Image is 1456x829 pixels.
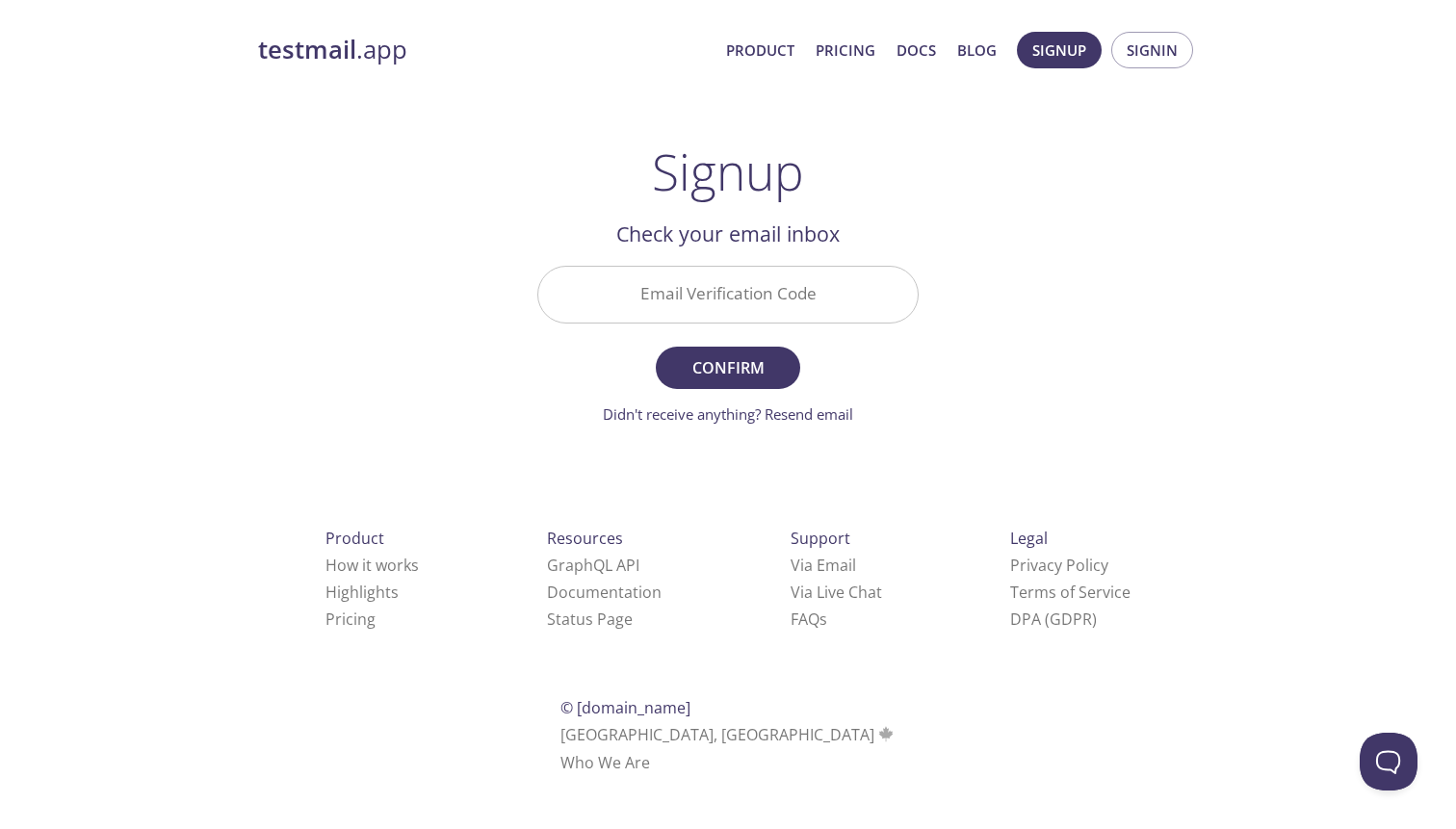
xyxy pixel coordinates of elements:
[957,38,997,63] a: Blog
[1010,528,1048,549] span: Legal
[897,38,936,63] a: Docs
[547,528,623,549] span: Resources
[1010,582,1131,603] a: Terms of Service
[816,38,875,63] a: Pricing
[547,582,662,603] a: Documentation
[1017,32,1102,68] button: Signup
[560,697,690,718] span: © [DOMAIN_NAME]
[1032,38,1086,63] span: Signup
[325,555,419,576] a: How it works
[258,33,356,66] strong: testmail
[547,555,639,576] a: GraphQL API
[325,528,384,549] span: Product
[560,752,650,773] a: Who We Are
[537,218,919,250] h2: Check your email inbox
[726,38,794,63] a: Product
[791,528,850,549] span: Support
[652,142,804,200] h1: Signup
[325,609,376,630] a: Pricing
[791,582,882,603] a: Via Live Chat
[1111,32,1193,68] button: Signin
[1010,555,1108,576] a: Privacy Policy
[677,354,779,381] span: Confirm
[1360,733,1417,790] iframe: Help Scout Beacon - Open
[560,724,897,745] span: [GEOGRAPHIC_DATA], [GEOGRAPHIC_DATA]
[1127,38,1178,63] span: Signin
[791,609,827,630] a: FAQ
[603,404,853,424] a: Didn't receive anything? Resend email
[325,582,399,603] a: Highlights
[1010,609,1097,630] a: DPA (GDPR)
[819,609,827,630] span: s
[656,347,800,389] button: Confirm
[258,34,711,66] a: testmail.app
[547,609,633,630] a: Status Page
[791,555,856,576] a: Via Email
